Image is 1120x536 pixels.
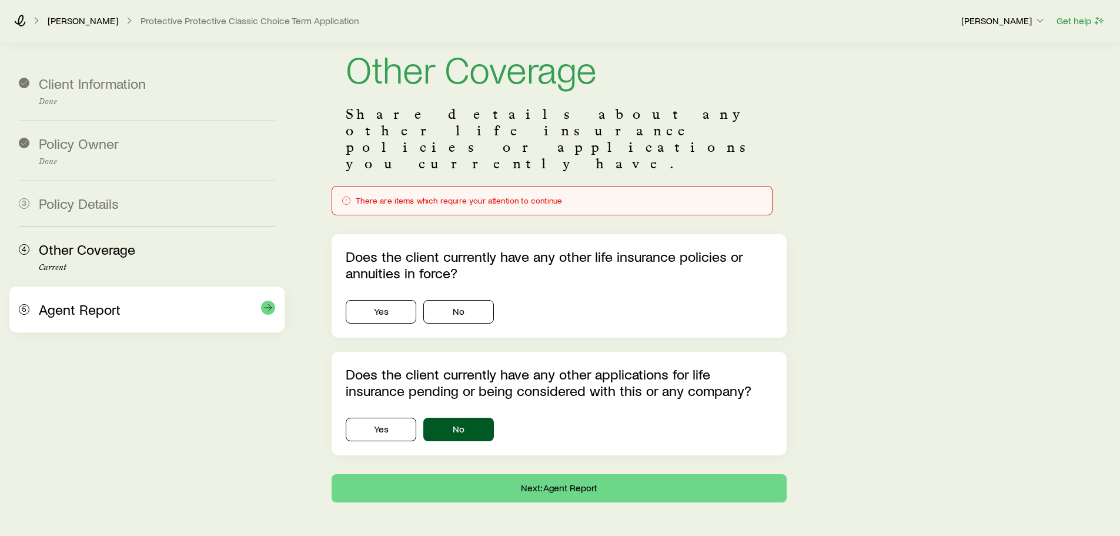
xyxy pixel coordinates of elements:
[346,49,772,87] h1: Other Coverage
[39,241,135,258] span: Other Coverage
[19,304,29,315] span: 5
[39,263,275,272] p: Current
[332,474,786,502] button: Next: Agent Report
[961,14,1047,28] button: [PERSON_NAME]
[1056,14,1106,28] button: Get help
[346,300,416,324] button: Yes
[346,106,772,172] p: Share details about any other life insurance policies or applications you currently have.
[140,15,360,26] button: Protective Protective Classic Choice Term Application
[39,195,119,212] span: Policy Details
[39,301,121,318] span: Agent Report
[19,198,29,209] span: 3
[342,196,762,205] div: There are items which require your attention to continue
[346,366,772,399] p: Does the client currently have any other applications for life insurance pending or being conside...
[423,300,494,324] button: No
[961,15,1046,26] p: [PERSON_NAME]
[19,244,29,255] span: 4
[346,248,772,281] p: Does the client currently have any other life insurance policies or annuities in force?
[423,418,494,441] button: No
[346,418,416,441] button: Yes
